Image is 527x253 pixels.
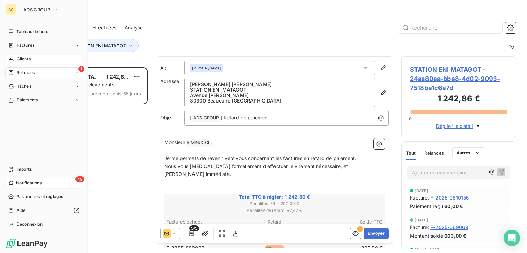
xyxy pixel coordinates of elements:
span: Analyse [125,24,143,31]
p: [PERSON_NAME] [PERSON_NAME] [190,82,369,87]
div: AG [5,4,16,15]
th: Retard [238,218,310,226]
span: Notifications [16,180,42,186]
span: ] Retard de paiement [221,115,269,120]
a: Aide [5,205,82,216]
span: Client : STATION ENI MATAGOT [59,43,126,48]
span: Relances [424,150,444,156]
span: F-2025-069066 [166,245,204,252]
span: 1 [78,66,84,72]
span: 0 [409,116,412,121]
span: Paiement reçu [410,203,443,210]
th: Solde TTC [311,218,383,226]
span: [DATE] [415,189,428,193]
span: Tableau de bord [16,28,48,35]
span: 60,00 € [444,203,463,210]
span: 70 jours [264,245,284,252]
button: Déplier le détail [434,122,484,130]
span: Nous vous [MEDICAL_DATA] formellement d’effectuer le virement nécessaire, et [PERSON_NAME] immédi... [164,163,350,177]
span: Clients [17,56,31,62]
div: Open Intercom Messenger [504,230,520,246]
span: Objet : [160,115,176,120]
span: RIMINUCCI [186,139,210,147]
span: Paramètres et réglages [16,194,63,200]
span: F-2025-069069 [430,224,468,231]
div: grid [33,67,148,253]
span: Je me permets de revenir vers vous concernant les factures en retard de paiement. [164,155,356,161]
span: Pénalités de retard : + 2,42 € [165,207,384,214]
span: 49 [75,176,84,182]
span: , [211,139,212,145]
span: Déplier le détail [436,122,473,130]
h3: 1 242,86 € [410,93,507,106]
span: 5/5 [189,225,199,231]
span: prévue depuis 65 jours [90,91,141,96]
span: 663,00 € [444,232,466,239]
span: Montant soldé [410,232,443,239]
span: Tâches [17,83,31,89]
span: Pénalités IFR : + 200,00 € [165,201,384,207]
span: Factures [17,42,34,48]
td: 265,20 € [311,244,383,252]
p: STATION ENI MATAGOT [190,87,369,93]
button: Client : STATION ENI MATAGOT [49,39,139,52]
span: Tout [406,150,416,156]
span: Relances [16,70,35,76]
button: Autres [452,147,485,158]
span: Effectuées [92,24,117,31]
span: Total TTC à régler : 1 242,86 € [165,194,384,201]
span: Facture : [410,224,429,231]
img: Logo LeanPay [5,238,48,249]
p: Avenue [PERSON_NAME] [190,93,369,98]
span: Aide [16,207,26,214]
span: [PERSON_NAME] [192,65,221,70]
span: 12 août 2025 [415,248,440,252]
button: Envoyer [364,228,389,239]
span: 1 242,86 € [106,74,132,80]
span: Imports [16,166,32,172]
span: ADS GROUP [23,7,50,12]
span: F-2025-0810155 [430,194,469,201]
span: [ [190,115,192,120]
span: Facture : [410,194,429,201]
span: Paiements [17,97,38,103]
input: Rechercher [399,22,502,33]
span: Monsieur [164,139,185,145]
label: À : [160,64,184,71]
span: [DATE] [415,218,428,222]
span: Adresse : [160,78,182,84]
span: ADS GROUP [192,114,220,122]
th: Factures échues [166,218,238,226]
span: Déconnexion [16,221,43,227]
span: STATION ENI MATAGOT - 24aa80ea-bbe8-4d02-9093-7518be1c6e7d [410,65,507,93]
p: 30300 Beaucaire , [GEOGRAPHIC_DATA] [190,98,369,104]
